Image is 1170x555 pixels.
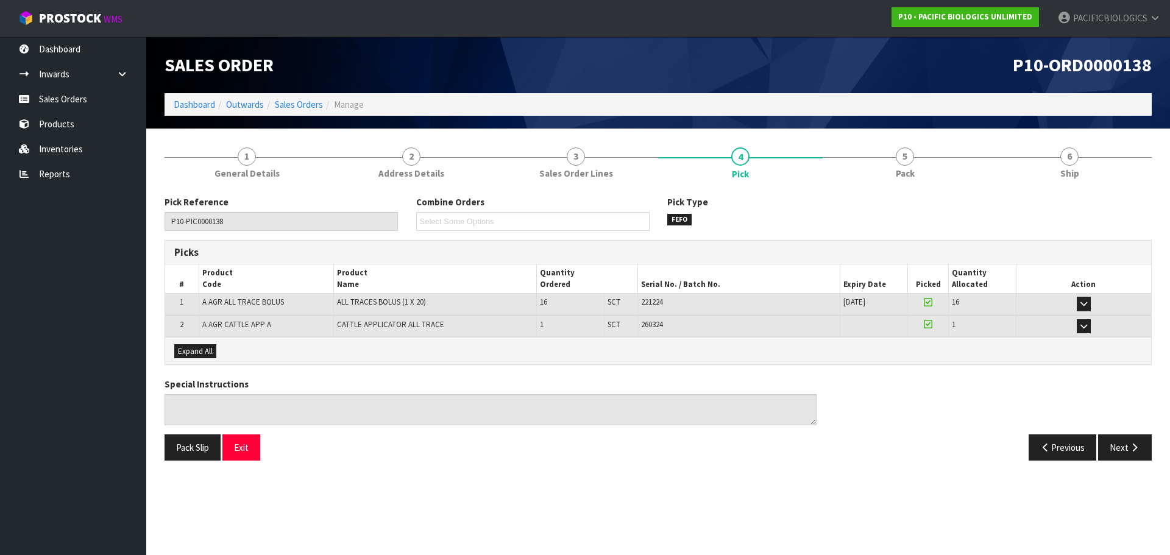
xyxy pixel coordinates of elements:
th: Product Name [334,264,536,293]
span: 16 [540,297,547,307]
span: FEFO [667,214,692,226]
label: Combine Orders [416,196,484,208]
span: P10-ORD0000138 [1013,53,1152,76]
label: Pick Type [667,196,708,208]
span: Expand All [178,346,213,356]
span: Pick [732,168,749,180]
span: 1 [238,147,256,166]
span: 5 [896,147,914,166]
span: Pack [896,167,915,180]
button: Pack Slip [165,434,221,461]
span: 6 [1060,147,1079,166]
span: PACIFICBIOLOGICS [1073,12,1147,24]
span: 221224 [641,297,663,307]
th: Product Code [199,264,334,293]
span: SCT [608,297,620,307]
button: Next [1098,434,1152,461]
th: # [165,264,199,293]
span: Pick [165,186,1152,470]
span: Ship [1060,167,1079,180]
span: ALL TRACES BOLUS (1 X 20) [337,297,426,307]
span: [DATE] [843,297,865,307]
th: Expiry Date [840,264,908,293]
small: WMS [104,13,122,25]
span: A AGR ALL TRACE BOLUS [202,297,284,307]
th: Serial No. / Batch No. [637,264,840,293]
span: Sales Order [165,53,274,76]
h3: Picks [174,247,649,258]
a: Outwards [226,99,264,110]
a: Dashboard [174,99,215,110]
img: cube-alt.png [18,10,34,26]
span: ProStock [39,10,101,26]
th: Quantity Allocated [949,264,1016,293]
span: 1 [540,319,544,330]
span: A AGR CATTLE APP A [202,319,271,330]
span: Picked [916,279,941,289]
span: SCT [608,319,620,330]
span: 3 [567,147,585,166]
th: Quantity Ordered [536,264,637,293]
button: Previous [1029,434,1097,461]
button: Expand All [174,344,216,359]
th: Action [1016,264,1151,293]
span: 2 [402,147,420,166]
strong: P10 - PACIFIC BIOLOGICS UNLIMITED [898,12,1032,22]
label: Pick Reference [165,196,229,208]
span: CATTLE APPLICATOR ALL TRACE [337,319,444,330]
span: 260324 [641,319,663,330]
span: 2 [180,319,183,330]
span: 4 [731,147,750,166]
label: Special Instructions [165,378,249,391]
span: 1 [180,297,183,307]
span: General Details [214,167,280,180]
span: Manage [334,99,364,110]
span: Sales Order Lines [539,167,613,180]
span: 16 [952,297,959,307]
span: 1 [952,319,955,330]
button: Exit [222,434,260,461]
span: Address Details [378,167,444,180]
a: Sales Orders [275,99,323,110]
